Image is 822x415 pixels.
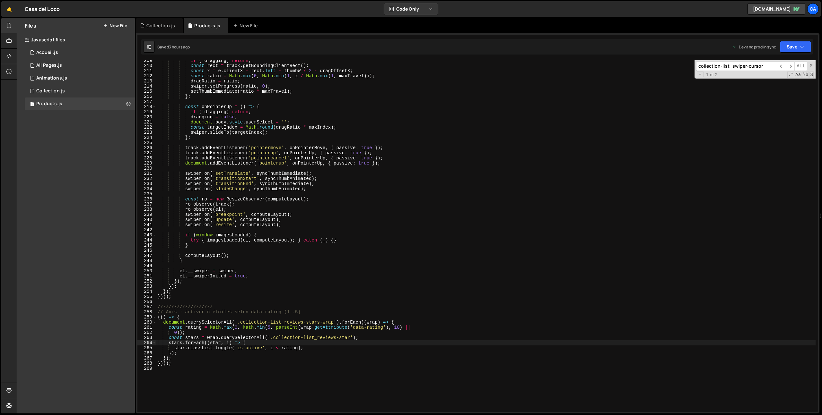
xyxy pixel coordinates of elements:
div: 255 [137,294,156,299]
div: 16791/46302.js [25,97,135,110]
div: 16791/45882.js [25,59,135,72]
div: 269 [137,366,156,371]
span: Alt-Enter [794,62,807,71]
div: 236 [137,197,156,202]
div: 257 [137,304,156,309]
div: 237 [137,202,156,207]
div: Saved [157,44,190,50]
div: Products.js [194,22,220,29]
div: 260 [137,320,156,325]
input: Search for [696,62,777,71]
div: 250 [137,268,156,274]
div: 3 hours ago [169,44,190,50]
div: 240 [137,217,156,222]
div: 211 [137,68,156,73]
div: 267 [137,356,156,361]
div: 241 [137,222,156,227]
div: 245 [137,243,156,248]
div: 234 [137,186,156,191]
div: 252 [137,279,156,284]
span: ​ [777,62,786,71]
div: 243 [137,233,156,238]
div: 251 [137,274,156,279]
div: 219 [137,109,156,114]
div: 231 [137,171,156,176]
div: New File [233,22,260,29]
span: 1 [30,102,34,107]
div: 265 [137,345,156,351]
div: 249 [137,263,156,268]
a: Ca [807,3,819,15]
div: 220 [137,114,156,120]
a: 🤙 [1,1,17,17]
div: 215 [137,89,156,94]
div: Accueil.js [36,50,58,55]
div: 258 [137,309,156,315]
div: 230 [137,166,156,171]
div: 262 [137,330,156,335]
div: 264 [137,340,156,345]
div: Javascript files [17,33,135,46]
div: 225 [137,140,156,145]
div: 221 [137,120,156,125]
div: 217 [137,99,156,104]
div: 256 [137,299,156,304]
div: 239 [137,212,156,217]
div: Collection.js [146,22,175,29]
span: 1 of 2 [704,72,720,77]
div: 223 [137,130,156,135]
div: Collection.js [36,88,65,94]
div: 222 [137,125,156,130]
div: 227 [137,150,156,156]
span: ​ [786,62,795,71]
div: 232 [137,176,156,181]
div: 244 [137,238,156,243]
div: 228 [137,156,156,161]
button: Save [780,41,811,53]
div: Dev and prod in sync [732,44,776,50]
div: 261 [137,325,156,330]
button: Code Only [384,3,438,15]
div: 218 [137,104,156,109]
div: 247 [137,253,156,258]
div: 233 [137,181,156,186]
div: 216 [137,94,156,99]
div: 16791/46000.js [25,72,135,85]
div: 229 [137,161,156,166]
span: Search In Selection [809,72,814,78]
div: 235 [137,191,156,197]
span: Toggle Replace mode [697,72,704,77]
div: 254 [137,289,156,294]
div: 214 [137,84,156,89]
div: 263 [137,335,156,340]
span: Whole Word Search [802,72,809,78]
div: 213 [137,79,156,84]
div: 248 [137,258,156,263]
div: Products.js [36,101,62,107]
a: [DOMAIN_NAME] [748,3,805,15]
button: New File [103,23,127,28]
h2: Files [25,22,36,29]
div: 246 [137,248,156,253]
div: 266 [137,351,156,356]
div: 242 [137,227,156,233]
div: 210 [137,63,156,68]
div: Animations.js [36,75,67,81]
div: All Pages.js [36,63,62,68]
span: CaseSensitive Search [795,72,801,78]
div: 238 [137,207,156,212]
div: 16791/46116.js [25,85,135,97]
div: 224 [137,135,156,140]
div: 16791/45941.js [25,46,135,59]
div: 253 [137,284,156,289]
div: 209 [137,58,156,63]
div: 212 [137,73,156,79]
div: Casa del Loco [25,5,60,13]
div: 259 [137,315,156,320]
div: 226 [137,145,156,150]
div: 268 [137,361,156,366]
span: RegExp Search [787,72,794,78]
